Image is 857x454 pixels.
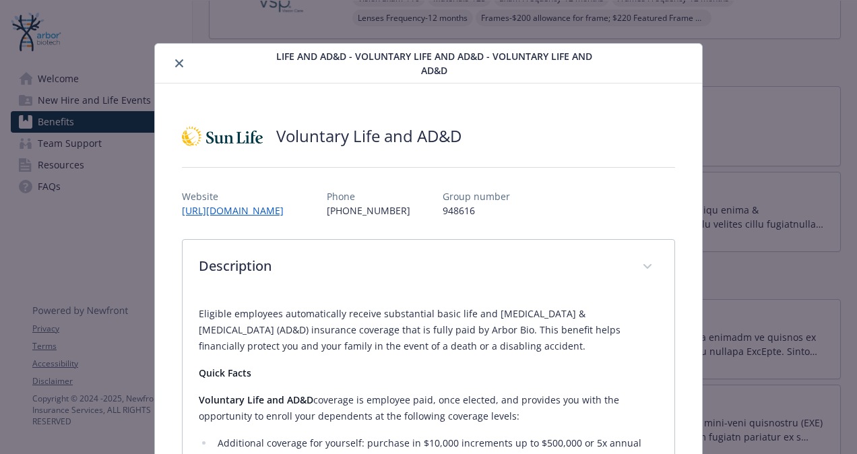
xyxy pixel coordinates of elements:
[199,256,626,276] p: Description
[443,203,510,218] p: 948616
[182,204,294,217] a: [URL][DOMAIN_NAME]
[183,240,674,295] div: Description
[443,189,510,203] p: Group number
[182,189,294,203] p: Website
[273,49,595,77] span: Life and AD&D - Voluntary Life and AD&D - Voluntary Life and AD&D
[182,116,263,156] img: Sun Life Financial
[327,203,410,218] p: [PHONE_NUMBER]
[327,189,410,203] p: Phone
[171,55,187,71] button: close
[199,392,658,424] p: coverage is employee paid, once elected, and provides you with the opportunity to enroll your dep...
[199,393,313,406] strong: Voluntary Life and AD&D
[276,125,462,148] h2: Voluntary Life and AD&D
[199,306,658,354] p: Eligible employees automatically receive substantial basic life and [MEDICAL_DATA] & [MEDICAL_DAT...
[199,366,251,379] strong: Quick Facts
